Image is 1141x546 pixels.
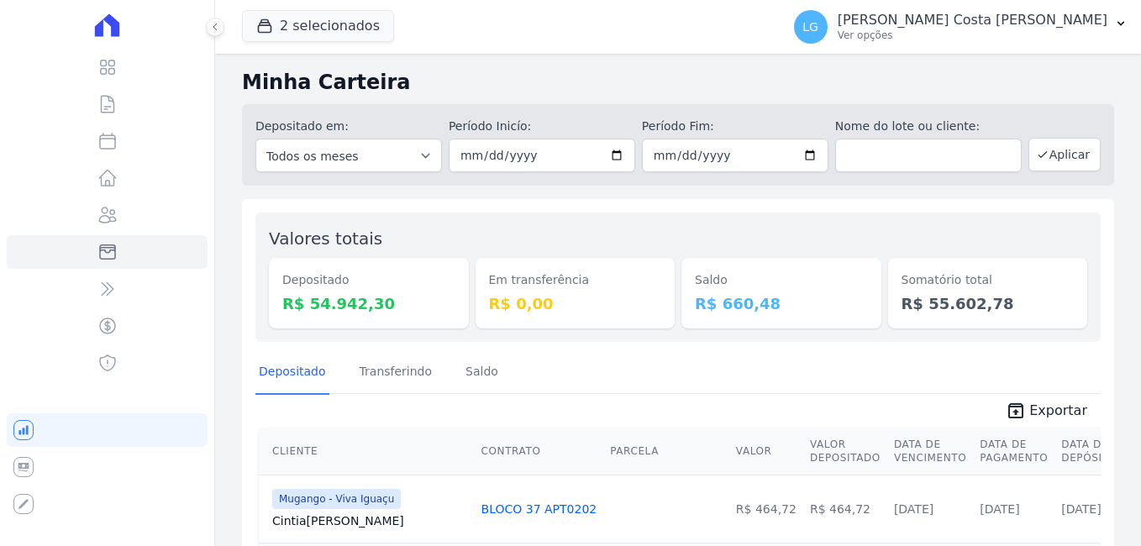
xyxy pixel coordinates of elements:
h2: Minha Carteira [242,67,1114,97]
dd: R$ 0,00 [489,292,662,315]
a: Depositado [255,351,329,395]
dt: Saldo [695,271,868,289]
label: Período Fim: [642,118,828,135]
th: Data de Depósito [1054,428,1123,475]
label: Depositado em: [255,119,349,133]
th: Valor [729,428,803,475]
th: Data de Pagamento [973,428,1054,475]
td: R$ 464,72 [729,475,803,543]
dd: R$ 55.602,78 [902,292,1075,315]
span: Exportar [1029,401,1087,421]
button: LG [PERSON_NAME] Costa [PERSON_NAME] Ver opções [781,3,1141,50]
th: Valor Depositado [803,428,887,475]
label: Nome do lote ou cliente: [835,118,1022,135]
td: R$ 464,72 [803,475,887,543]
dd: R$ 660,48 [695,292,868,315]
a: unarchive Exportar [992,401,1101,424]
dd: R$ 54.942,30 [282,292,455,315]
a: Cintia[PERSON_NAME] [272,512,468,529]
th: Cliente [259,428,475,475]
dt: Em transferência [489,271,662,289]
th: Parcela [603,428,729,475]
button: Aplicar [1028,138,1101,171]
dt: Depositado [282,271,455,289]
span: Mugango - Viva Iguaçu [272,489,401,509]
a: BLOCO 37 APT0202 [481,502,597,516]
a: [DATE] [894,502,933,516]
i: unarchive [1006,401,1026,421]
label: Valores totais [269,228,382,249]
th: Contrato [475,428,604,475]
button: 2 selecionados [242,10,394,42]
dt: Somatório total [902,271,1075,289]
p: Ver opções [838,29,1107,42]
a: Transferindo [356,351,436,395]
a: Saldo [462,351,502,395]
p: [PERSON_NAME] Costa [PERSON_NAME] [838,12,1107,29]
a: [DATE] [980,502,1019,516]
a: [DATE] [1061,502,1101,516]
span: LG [802,21,818,33]
label: Período Inicío: [449,118,635,135]
th: Data de Vencimento [887,428,973,475]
